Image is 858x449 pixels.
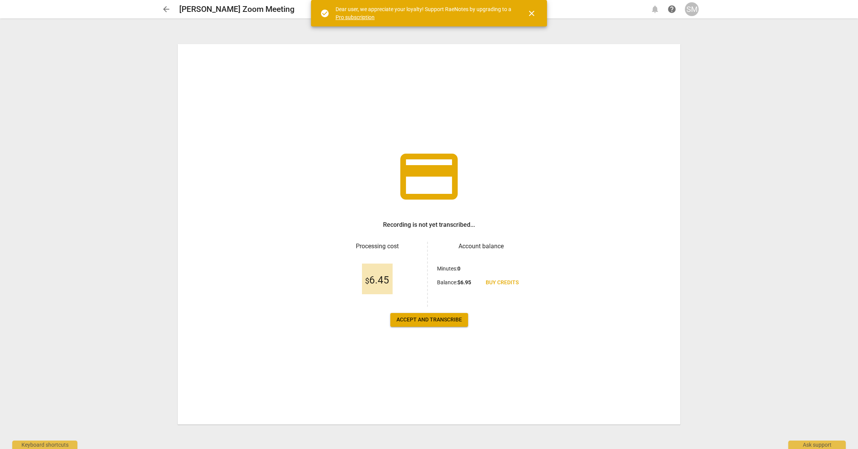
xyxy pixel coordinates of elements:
[788,441,846,449] div: Ask support
[395,142,463,211] span: credit_card
[527,9,536,18] span: close
[522,4,541,23] button: Close
[336,5,513,21] div: Dear user, we appreciate your loyalty! Support RaeNotes by upgrading to a
[685,2,699,16] button: SM
[457,279,471,285] b: $ 6.95
[320,9,329,18] span: check_circle
[665,2,679,16] a: Help
[437,279,471,287] p: Balance :
[437,242,525,251] h3: Account balance
[486,279,519,287] span: Buy credits
[179,5,295,14] h2: [PERSON_NAME] Zoom Meeting
[12,441,77,449] div: Keyboard shortcuts
[162,5,171,14] span: arrow_back
[667,5,676,14] span: help
[333,242,421,251] h3: Processing cost
[457,265,460,272] b: 0
[396,316,462,324] span: Accept and transcribe
[365,276,369,285] span: $
[336,14,375,20] a: Pro subscription
[437,265,460,273] p: Minutes :
[480,276,525,290] a: Buy credits
[365,275,389,286] span: 6.45
[383,220,475,229] h3: Recording is not yet transcribed...
[390,313,468,327] button: Accept and transcribe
